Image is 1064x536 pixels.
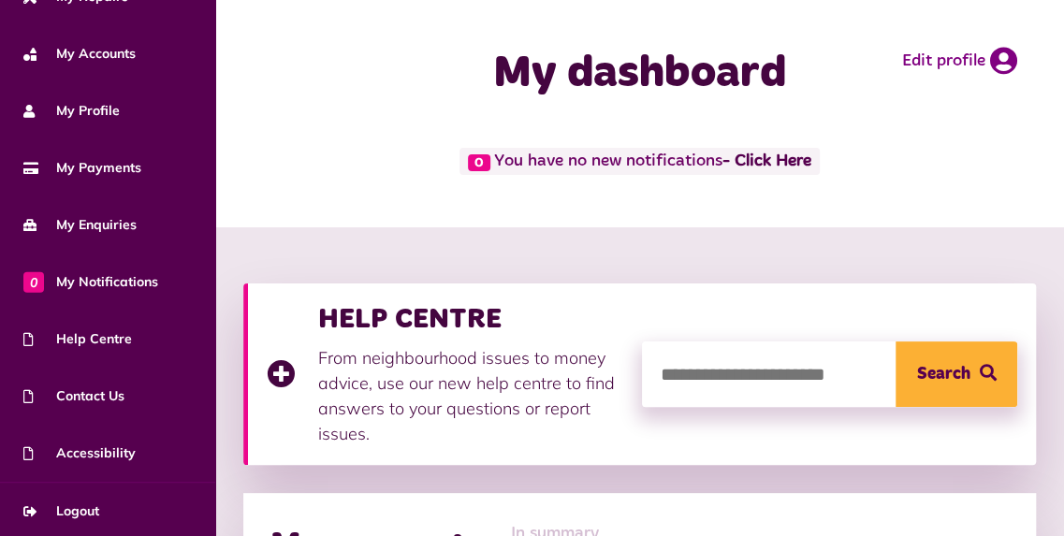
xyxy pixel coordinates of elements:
span: My Enquiries [23,215,137,235]
span: 0 [23,271,44,292]
span: My Payments [23,158,141,178]
span: Accessibility [23,443,136,463]
span: Search [917,341,970,407]
span: My Profile [23,101,120,121]
span: 0 [468,154,490,171]
span: My Accounts [23,44,136,64]
span: My Notifications [23,272,158,292]
h3: HELP CENTRE [318,302,623,336]
h1: My dashboard [311,47,968,101]
span: You have no new notifications [459,148,820,175]
span: Logout [23,501,99,521]
a: - Click Here [722,153,811,170]
a: Edit profile [902,47,1017,75]
span: Help Centre [23,329,132,349]
button: Search [896,341,1017,407]
p: From neighbourhood issues to money advice, use our new help centre to find answers to your questi... [318,345,623,446]
span: Contact Us [23,386,124,406]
